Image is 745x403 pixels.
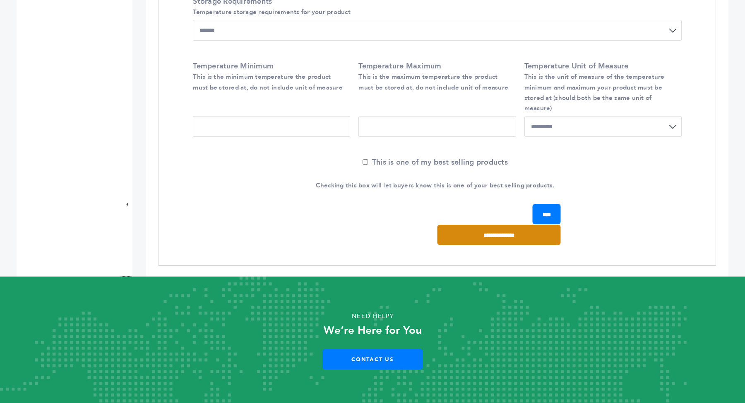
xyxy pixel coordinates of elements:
[358,73,508,91] small: This is the maximum temperature the product must be stored at, do not include unit of measure
[316,181,554,189] small: Checking this box will let buyers know this is one of your best selling products.
[193,73,343,91] small: This is the minimum temperature the product must be stored at, do not include unit of measure
[524,73,665,112] small: This is the unit of measure of the temperature minimum and maximum your product must be stored at...
[322,349,423,369] a: Contact Us
[324,323,422,338] strong: We’re Here for You
[363,159,368,165] input: This is one of my best selling products
[524,61,678,113] label: Temperature Unit of Measure
[193,61,346,92] label: Temperature Minimum
[363,157,508,168] label: This is one of my best selling products
[358,61,512,92] label: Temperature Maximum
[193,8,351,16] small: Temperature storage requirements for your product
[37,310,708,323] p: Need Help?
